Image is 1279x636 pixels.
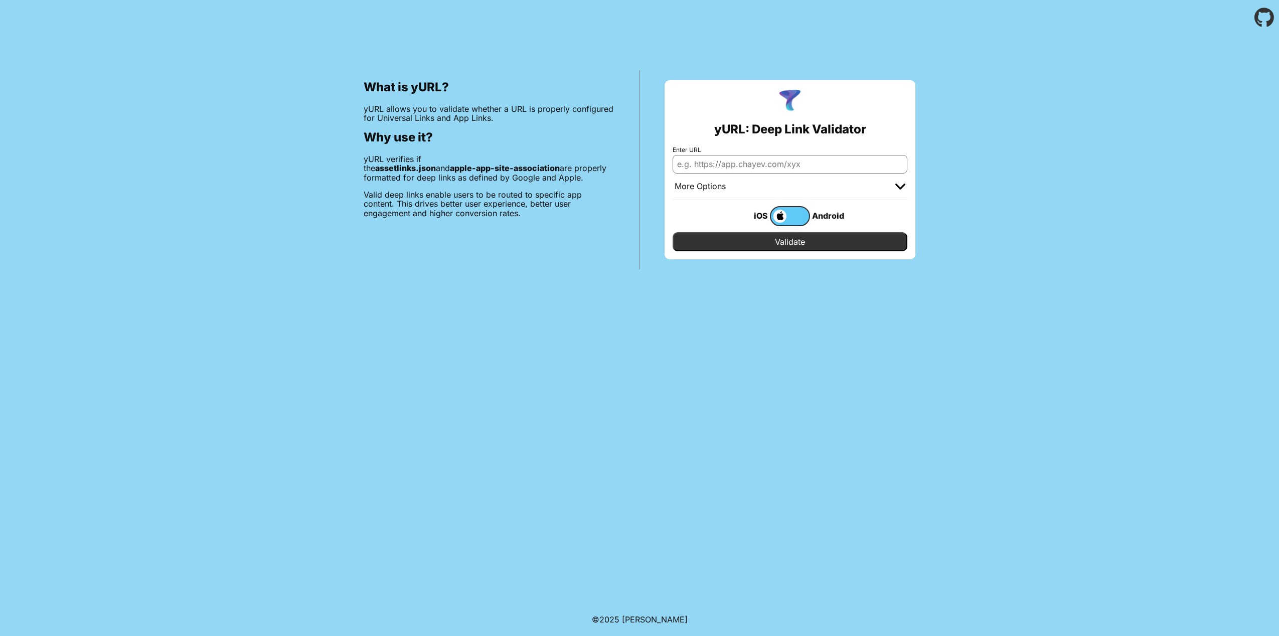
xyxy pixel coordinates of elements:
[592,603,688,636] footer: ©
[622,614,688,624] a: Michael Ibragimchayev's Personal Site
[673,146,907,153] label: Enter URL
[895,184,905,190] img: chevron
[673,232,907,251] input: Validate
[714,122,866,136] h2: yURL: Deep Link Validator
[364,104,614,123] p: yURL allows you to validate whether a URL is properly configured for Universal Links and App Links.
[599,614,619,624] span: 2025
[375,163,436,173] b: assetlinks.json
[810,209,850,222] div: Android
[450,163,560,173] b: apple-app-site-association
[777,88,803,114] img: yURL Logo
[364,190,614,218] p: Valid deep links enable users to be routed to specific app content. This drives better user exper...
[364,80,614,94] h2: What is yURL?
[673,155,907,173] input: e.g. https://app.chayev.com/xyx
[675,182,726,192] div: More Options
[364,154,614,182] p: yURL verifies if the and are properly formatted for deep links as defined by Google and Apple.
[730,209,770,222] div: iOS
[364,130,614,144] h2: Why use it?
